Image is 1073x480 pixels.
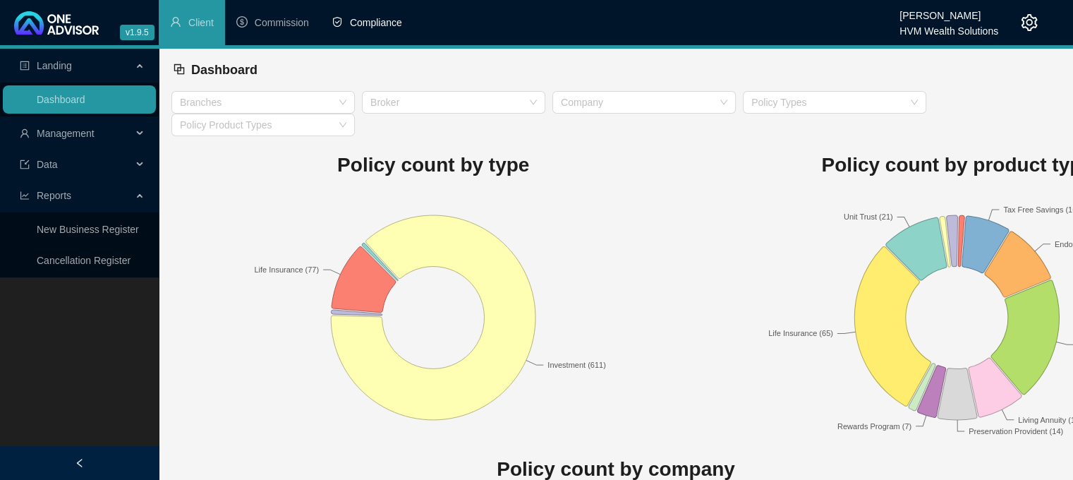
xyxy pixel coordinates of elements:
text: Investment (611) [548,361,607,369]
span: Commission [255,17,309,28]
text: Unit Trust (21) [844,212,893,221]
span: setting [1021,14,1038,31]
div: HVM Wealth Solutions [899,19,998,35]
span: line-chart [20,191,30,200]
text: Life Insurance (65) [768,329,833,337]
span: block [173,63,186,76]
a: New Business Register [37,224,139,235]
div: [PERSON_NAME] [899,4,998,19]
h1: Policy count by type [171,150,695,181]
text: Preservation Provident (14) [969,426,1063,435]
a: Cancellation Register [37,255,131,266]
span: user [20,128,30,138]
span: Reports [37,190,71,201]
span: import [20,160,30,169]
span: dollar [236,16,248,28]
a: Dashboard [37,94,85,105]
span: v1.9.5 [120,25,154,40]
span: Data [37,159,58,170]
text: Rewards Program (7) [837,421,911,430]
span: Landing [37,60,72,71]
span: left [75,458,85,468]
span: Management [37,128,95,139]
span: user [170,16,181,28]
span: Compliance [350,17,402,28]
img: 2df55531c6924b55f21c4cf5d4484680-logo-light.svg [14,11,99,35]
span: Dashboard [191,63,257,77]
text: Life Insurance (77) [254,265,319,274]
span: Client [188,17,214,28]
span: profile [20,61,30,71]
span: safety [332,16,343,28]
